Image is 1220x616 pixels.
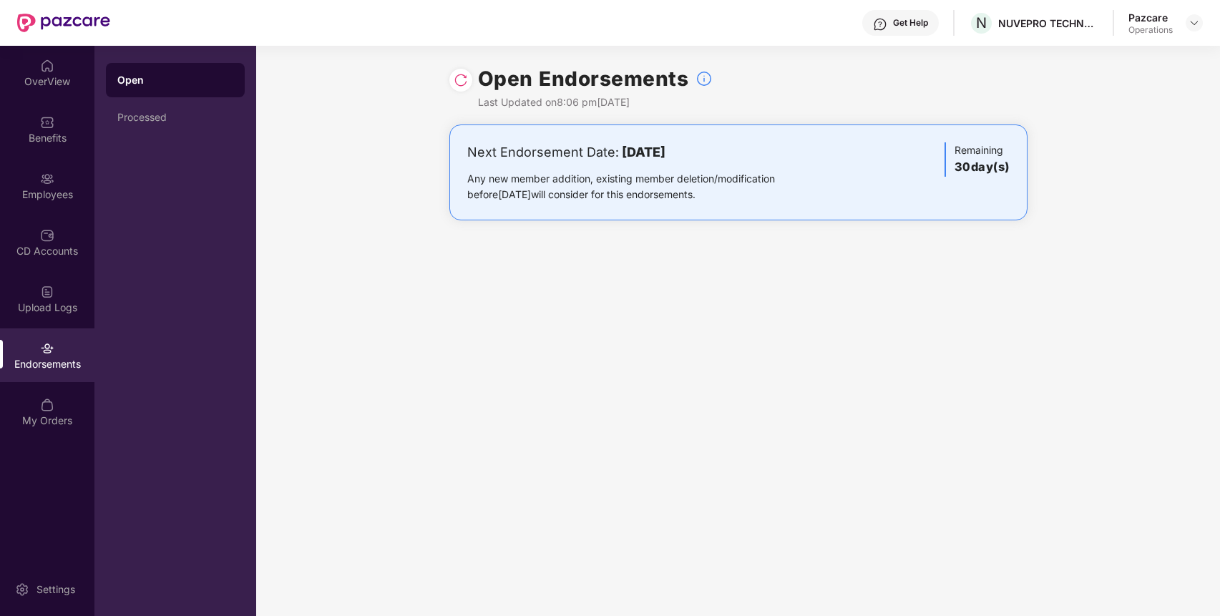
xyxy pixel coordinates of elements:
img: svg+xml;base64,PHN2ZyBpZD0iQ0RfQWNjb3VudHMiIGRhdGEtbmFtZT0iQ0QgQWNjb3VudHMiIHhtbG5zPSJodHRwOi8vd3... [40,228,54,243]
img: svg+xml;base64,PHN2ZyBpZD0iSG9tZSIgeG1sbnM9Imh0dHA6Ly93d3cudzMub3JnLzIwMDAvc3ZnIiB3aWR0aD0iMjAiIG... [40,59,54,73]
img: svg+xml;base64,PHN2ZyBpZD0iUmVsb2FkLTMyeDMyIiB4bWxucz0iaHR0cDovL3d3dy53My5vcmcvMjAwMC9zdmciIHdpZH... [454,73,468,87]
div: Get Help [893,17,928,29]
span: N [976,14,987,31]
div: Open [117,73,233,87]
img: svg+xml;base64,PHN2ZyBpZD0iQmVuZWZpdHMiIHhtbG5zPSJodHRwOi8vd3d3LnczLm9yZy8yMDAwL3N2ZyIgd2lkdGg9Ij... [40,115,54,129]
img: svg+xml;base64,PHN2ZyBpZD0iRHJvcGRvd24tMzJ4MzIiIHhtbG5zPSJodHRwOi8vd3d3LnczLm9yZy8yMDAwL3N2ZyIgd2... [1189,17,1200,29]
div: NUVEPRO TECHNOLOGIES PRIVATE LIMITED [998,16,1098,30]
div: Pazcare [1128,11,1173,24]
img: svg+xml;base64,PHN2ZyBpZD0iRW5kb3JzZW1lbnRzIiB4bWxucz0iaHR0cDovL3d3dy53My5vcmcvMjAwMC9zdmciIHdpZH... [40,341,54,356]
div: Next Endorsement Date: [467,142,820,162]
img: svg+xml;base64,PHN2ZyBpZD0iVXBsb2FkX0xvZ3MiIGRhdGEtbmFtZT0iVXBsb2FkIExvZ3MiIHhtbG5zPSJodHRwOi8vd3... [40,285,54,299]
h3: 30 day(s) [955,158,1010,177]
img: svg+xml;base64,PHN2ZyBpZD0iSW5mb18tXzMyeDMyIiBkYXRhLW5hbWU9IkluZm8gLSAzMngzMiIgeG1sbnM9Imh0dHA6Ly... [696,70,713,87]
img: svg+xml;base64,PHN2ZyBpZD0iTXlfT3JkZXJzIiBkYXRhLW5hbWU9Ik15IE9yZGVycyIgeG1sbnM9Imh0dHA6Ly93d3cudz... [40,398,54,412]
div: Processed [117,112,233,123]
div: Operations [1128,24,1173,36]
b: [DATE] [622,145,665,160]
img: New Pazcare Logo [17,14,110,32]
img: svg+xml;base64,PHN2ZyBpZD0iRW1wbG95ZWVzIiB4bWxucz0iaHR0cDovL3d3dy53My5vcmcvMjAwMC9zdmciIHdpZHRoPS... [40,172,54,186]
img: svg+xml;base64,PHN2ZyBpZD0iU2V0dGluZy0yMHgyMCIgeG1sbnM9Imh0dHA6Ly93d3cudzMub3JnLzIwMDAvc3ZnIiB3aW... [15,582,29,597]
div: Any new member addition, existing member deletion/modification before [DATE] will consider for th... [467,171,820,202]
img: svg+xml;base64,PHN2ZyBpZD0iSGVscC0zMngzMiIgeG1sbnM9Imh0dHA6Ly93d3cudzMub3JnLzIwMDAvc3ZnIiB3aWR0aD... [873,17,887,31]
div: Settings [32,582,79,597]
div: Last Updated on 8:06 pm[DATE] [478,94,713,110]
h1: Open Endorsements [478,63,689,94]
div: Remaining [945,142,1010,177]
